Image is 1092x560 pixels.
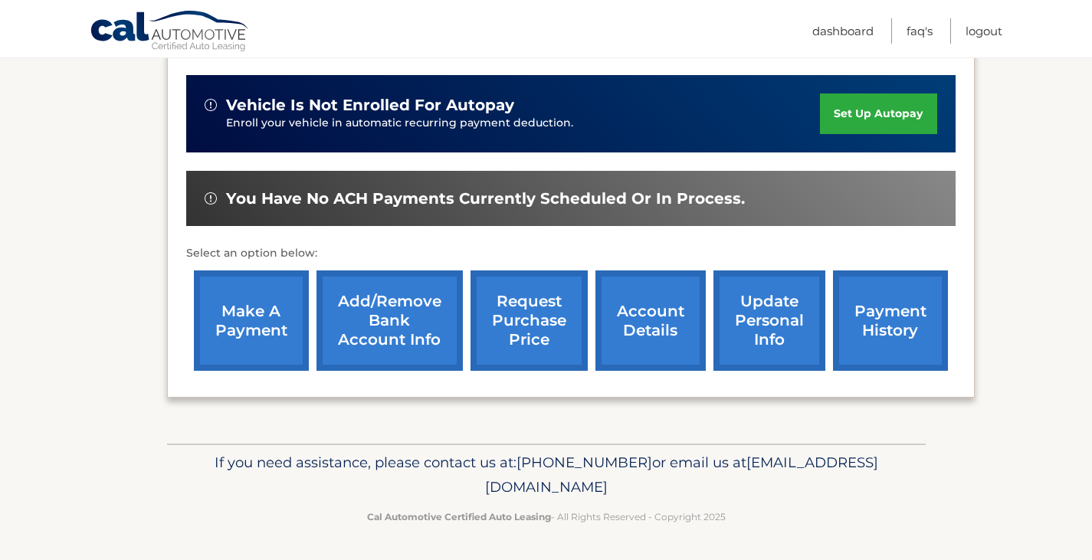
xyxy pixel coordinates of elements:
[205,99,217,111] img: alert-white.svg
[226,96,514,115] span: vehicle is not enrolled for autopay
[367,511,551,522] strong: Cal Automotive Certified Auto Leasing
[316,270,463,371] a: Add/Remove bank account info
[713,270,825,371] a: update personal info
[485,454,878,496] span: [EMAIL_ADDRESS][DOMAIN_NAME]
[595,270,706,371] a: account details
[812,18,874,44] a: Dashboard
[205,192,217,205] img: alert-white.svg
[177,450,916,499] p: If you need assistance, please contact us at: or email us at
[907,18,933,44] a: FAQ's
[90,10,251,54] a: Cal Automotive
[966,18,1002,44] a: Logout
[194,270,309,371] a: make a payment
[226,115,821,132] p: Enroll your vehicle in automatic recurring payment deduction.
[516,454,652,471] span: [PHONE_NUMBER]
[226,189,745,208] span: You have no ACH payments currently scheduled or in process.
[820,93,936,134] a: set up autopay
[471,270,588,371] a: request purchase price
[177,509,916,525] p: - All Rights Reserved - Copyright 2025
[833,270,948,371] a: payment history
[186,244,956,263] p: Select an option below:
